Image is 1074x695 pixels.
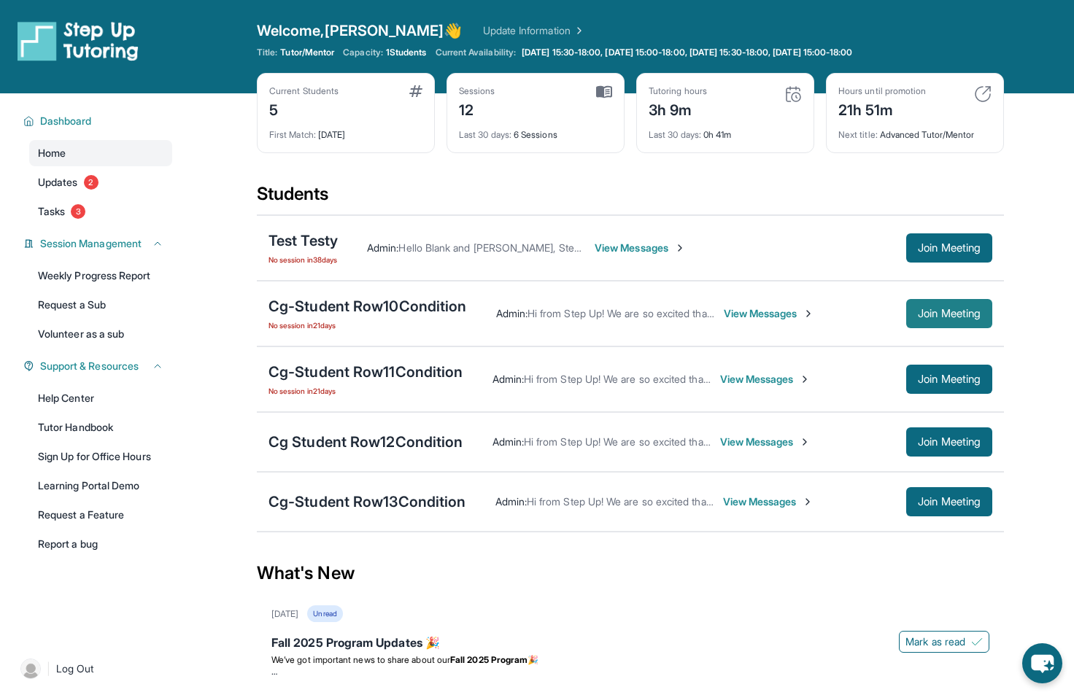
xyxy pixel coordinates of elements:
[268,362,463,382] div: Cg-Student Row11Condition
[271,634,989,654] div: Fall 2025 Program Updates 🎉
[29,263,172,289] a: Weekly Progress Report
[29,443,172,470] a: Sign Up for Office Hours
[674,242,686,254] img: Chevron-Right
[918,497,981,506] span: Join Meeting
[971,636,983,648] img: Mark as read
[271,654,450,665] span: We’ve got important news to share about our
[386,47,427,58] span: 1 Students
[918,438,981,446] span: Join Meeting
[271,608,298,620] div: [DATE]
[649,97,707,120] div: 3h 9m
[409,85,422,97] img: card
[459,85,495,97] div: Sessions
[974,85,992,103] img: card
[29,198,172,225] a: Tasks3
[899,631,989,653] button: Mark as read
[268,492,466,512] div: Cg-Student Row13Condition
[34,114,163,128] button: Dashboard
[522,47,852,58] span: [DATE] 15:30-18:00, [DATE] 15:00-18:00, [DATE] 15:30-18:00, [DATE] 15:00-18:00
[528,654,538,665] span: 🎉
[906,487,992,516] button: Join Meeting
[459,120,612,141] div: 6 Sessions
[799,436,811,448] img: Chevron-Right
[838,120,992,141] div: Advanced Tutor/Mentor
[34,236,163,251] button: Session Management
[649,129,701,140] span: Last 30 days :
[268,254,338,265] span: No session in 38 days
[918,375,981,384] span: Join Meeting
[257,47,277,58] span: Title:
[367,241,398,254] span: Admin :
[724,306,815,321] span: View Messages
[29,414,172,440] a: Tutor Handbook
[38,175,78,190] span: Updates
[519,47,855,58] a: [DATE] 15:30-18:00, [DATE] 15:00-18:00, [DATE] 15:30-18:00, [DATE] 15:00-18:00
[784,85,802,103] img: card
[269,85,339,97] div: Current Students
[1022,643,1062,683] button: chat-button
[307,605,342,622] div: Unread
[29,473,172,499] a: Learning Portal Demo
[29,385,172,411] a: Help Center
[268,432,463,452] div: Cg Student Row12Condition
[906,427,992,457] button: Join Meeting
[803,308,814,319] img: Chevron-Right
[459,129,511,140] span: Last 30 days :
[71,204,85,219] span: 3
[496,307,528,319] span: Admin :
[595,241,686,255] span: View Messages
[280,47,334,58] span: Tutor/Mentor
[20,659,41,679] img: user-img
[495,495,527,508] span: Admin :
[802,496,814,508] img: Chevron-Right
[29,292,172,318] a: Request a Sub
[436,47,516,58] span: Current Availability:
[29,140,172,166] a: Home
[15,653,172,685] a: |Log Out
[268,319,467,331] span: No session in 21 days
[257,20,463,41] span: Welcome, [PERSON_NAME] 👋
[720,372,811,387] span: View Messages
[723,494,814,509] span: View Messages
[40,359,139,373] span: Support & Resources
[649,85,707,97] div: Tutoring hours
[29,169,172,195] a: Updates2
[343,47,383,58] span: Capacity:
[29,502,172,528] a: Request a Feature
[34,359,163,373] button: Support & Resources
[38,204,65,219] span: Tasks
[29,531,172,557] a: Report a bug
[906,299,992,328] button: Join Meeting
[596,85,612,98] img: card
[571,23,585,38] img: Chevron Right
[56,661,94,676] span: Log Out
[38,146,66,160] span: Home
[483,23,585,38] a: Update Information
[450,654,528,665] strong: Fall 2025 Program
[492,373,524,385] span: Admin :
[838,129,878,140] span: Next title :
[459,97,495,120] div: 12
[918,244,981,252] span: Join Meeting
[492,435,524,448] span: Admin :
[29,321,172,347] a: Volunteer as a sub
[269,129,316,140] span: First Match :
[918,309,981,318] span: Join Meeting
[268,296,467,317] div: Cg-Student Row10Condition
[799,373,811,385] img: Chevron-Right
[18,20,139,61] img: logo
[906,365,992,394] button: Join Meeting
[649,120,802,141] div: 0h 41m
[268,385,463,397] span: No session in 21 days
[720,435,811,449] span: View Messages
[268,230,338,251] div: Test Testy
[47,660,50,677] span: |
[40,236,142,251] span: Session Management
[906,233,992,263] button: Join Meeting
[905,634,965,649] span: Mark as read
[40,114,92,128] span: Dashboard
[838,85,926,97] div: Hours until promotion
[838,97,926,120] div: 21h 51m
[269,120,422,141] div: [DATE]
[257,182,1004,214] div: Students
